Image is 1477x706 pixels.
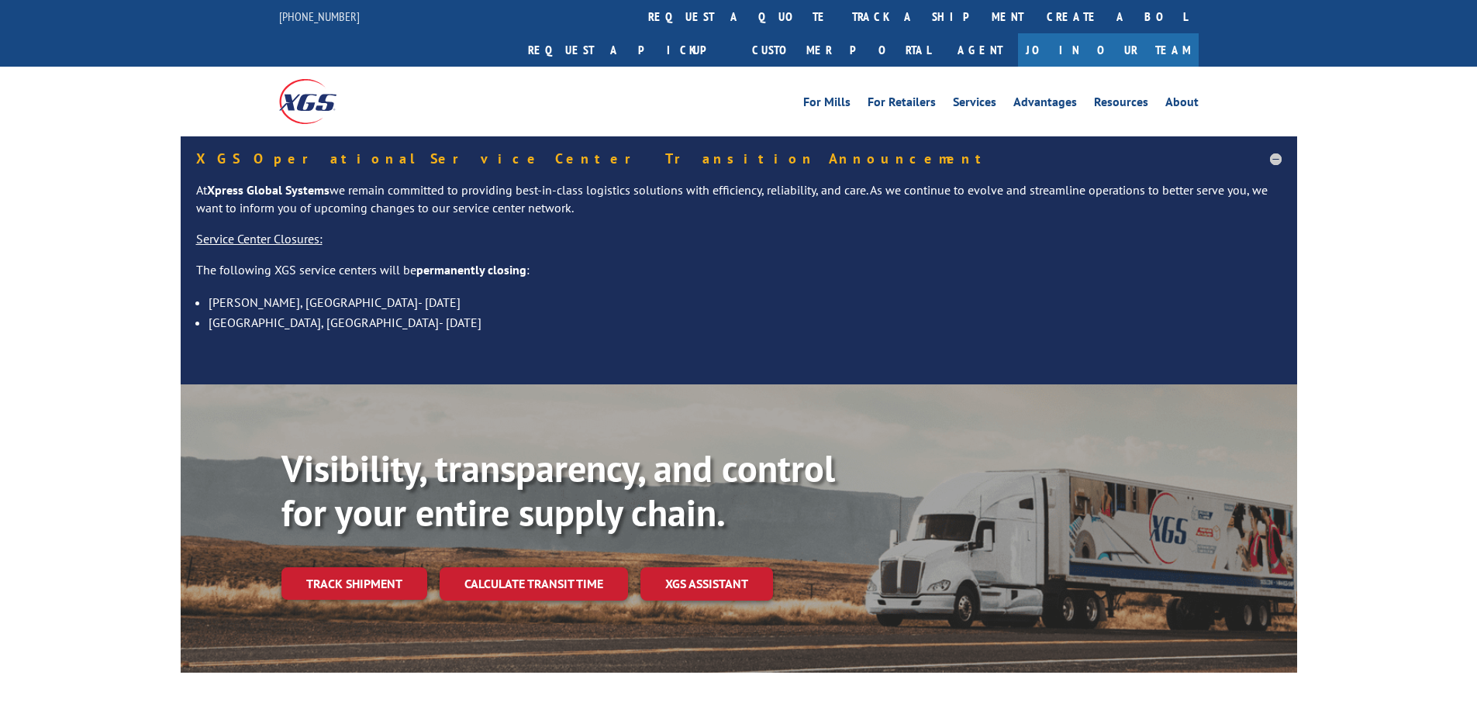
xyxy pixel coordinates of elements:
a: Join Our Team [1018,33,1199,67]
li: [GEOGRAPHIC_DATA], [GEOGRAPHIC_DATA]- [DATE] [209,312,1282,332]
a: Track shipment [281,567,427,600]
li: [PERSON_NAME], [GEOGRAPHIC_DATA]- [DATE] [209,292,1282,312]
a: About [1165,96,1199,113]
a: Request a pickup [516,33,740,67]
a: For Mills [803,96,851,113]
a: For Retailers [868,96,936,113]
p: The following XGS service centers will be : [196,261,1282,292]
h5: XGS Operational Service Center Transition Announcement [196,152,1282,166]
strong: permanently closing [416,262,526,277]
a: Advantages [1013,96,1077,113]
a: XGS ASSISTANT [640,567,773,601]
strong: Xpress Global Systems [207,182,330,198]
a: [PHONE_NUMBER] [279,9,360,24]
a: Calculate transit time [440,567,628,601]
p: At we remain committed to providing best-in-class logistics solutions with efficiency, reliabilit... [196,181,1282,231]
a: Resources [1094,96,1148,113]
a: Agent [942,33,1018,67]
a: Services [953,96,996,113]
b: Visibility, transparency, and control for your entire supply chain. [281,444,835,537]
u: Service Center Closures: [196,231,323,246]
a: Customer Portal [740,33,942,67]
